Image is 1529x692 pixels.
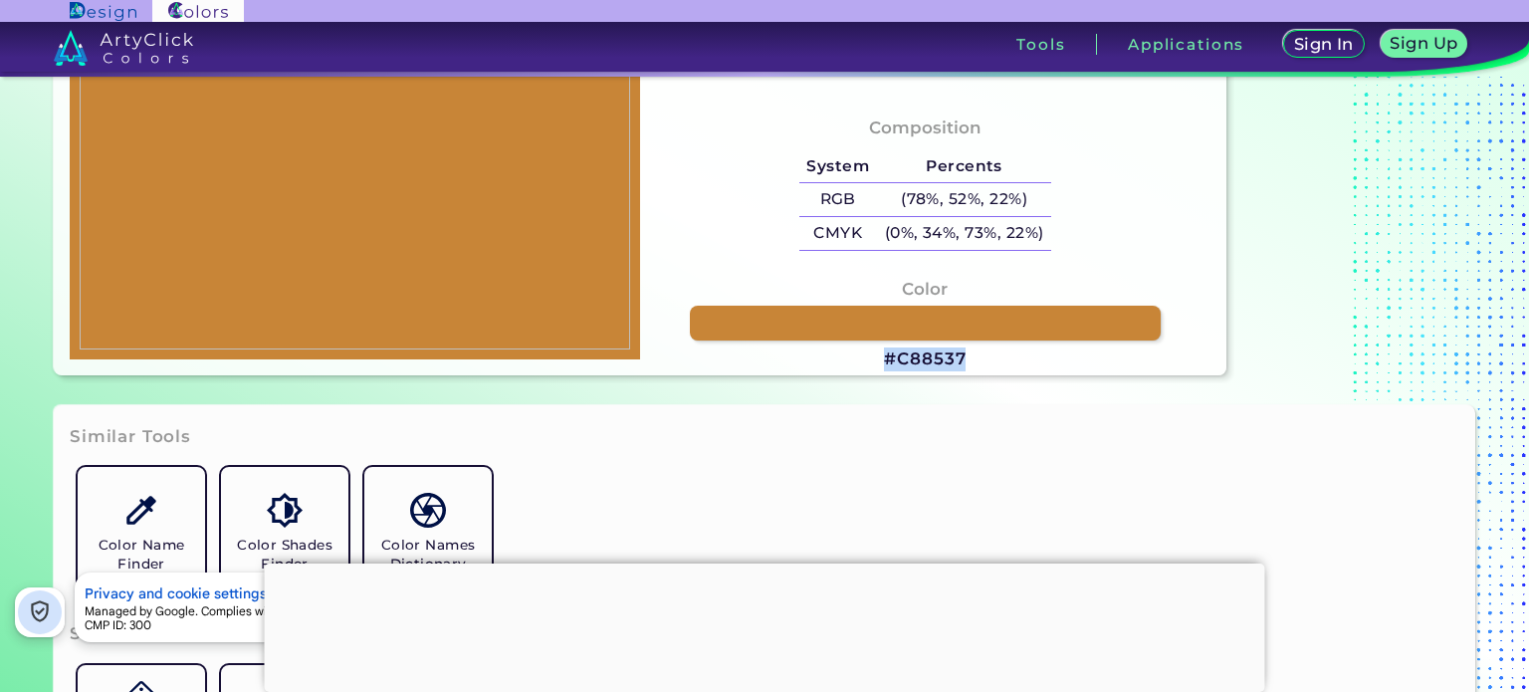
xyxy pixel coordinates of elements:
h4: Color [902,275,948,304]
h5: Sign Up [1394,36,1455,51]
img: ArtyClick Design logo [70,2,136,21]
h5: RGB [799,183,877,216]
a: Sign In [1287,32,1361,57]
h5: System [799,150,877,183]
h3: Similar Quizes [70,622,205,646]
img: icon_color_name_finder.svg [123,493,158,528]
img: icon_color_names_dictionary.svg [410,493,445,528]
a: Sign Up [1385,32,1463,57]
h5: (0%, 34%, 73%, 22%) [877,217,1051,250]
h5: Color Names Dictionary [372,536,484,574]
h3: Applications [1128,37,1244,52]
h5: Color Shades Finder [229,536,340,574]
h5: Percents [877,150,1051,183]
iframe: Advertisement [265,564,1265,687]
a: Color Shades Finder [213,459,356,602]
h5: (78%, 52%, 22%) [877,183,1051,216]
img: icon_color_shades.svg [267,493,302,528]
h3: #C88537 [884,347,966,371]
a: Color Names Dictionary [356,459,500,602]
a: Color Name Finder [70,459,213,602]
img: logo_artyclick_colors_white.svg [54,30,194,66]
h5: Sign In [1297,37,1351,52]
h3: Tools [1016,37,1065,52]
h5: Color Name Finder [86,536,197,574]
h5: CMYK [799,217,877,250]
h4: Composition [869,114,982,142]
